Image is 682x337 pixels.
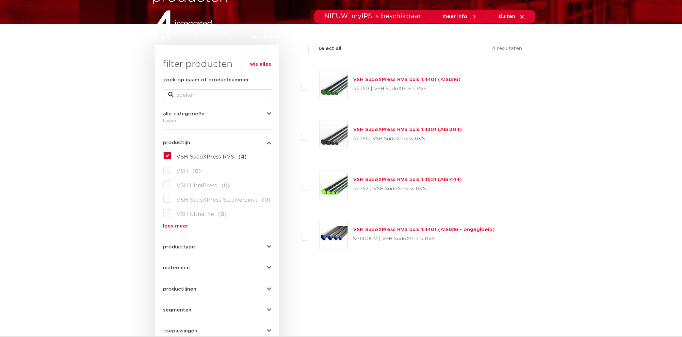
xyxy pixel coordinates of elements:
a: markten [292,24,313,49]
span: alle categorieën [163,111,204,116]
span: producttype [163,244,195,249]
img: Thumbnail for VSH SudoXPress RVS buis 1.4401 (AISI316) [319,71,348,99]
button: toepassingen [163,329,271,333]
a: meer info [443,14,477,20]
a: producten [253,24,279,49]
a: VSH SudoXPress RVS buis 1.4401 (AISI316) [353,77,461,82]
span: materialen [163,265,190,270]
a: downloads [374,24,401,49]
a: lees meer [163,224,271,228]
img: Thumbnail for VSH SudoXPress RVS buis 1.4301 (AISI304) [319,121,348,149]
span: VSH [176,169,188,174]
span: (4) [238,154,247,160]
span: VSH SudoXPress Staalverzinkt [176,197,258,203]
span: productlijnen [163,287,196,292]
p: 4 resultaten [492,45,522,55]
a: services [414,24,435,49]
h3: filter producten [163,58,271,71]
button: productlijn [163,140,271,145]
div: buizen [163,116,271,124]
p: R2751 | VSH SudoXPress RVS [353,134,462,144]
span: VSH SudoXPress RVS [176,154,234,160]
p: R2752 | VSH SudoXPress RVS [353,184,462,194]
label: zoek op naam of productnummer [163,76,249,84]
a: toepassingen [326,24,361,49]
span: (0) [218,212,227,217]
nav: Menu [253,24,471,49]
a: sluiten [498,14,525,20]
a: wis alles [250,60,271,68]
img: Thumbnail for VSH SudoXPress RVS buis 1.4401 (AISI316 - ongegloeid) [319,221,348,249]
button: productlijnen [163,287,271,292]
span: productlijn [163,140,190,145]
input: zoeken [163,89,271,101]
span: VSH UltraPress [176,183,217,188]
button: materialen [163,265,271,270]
img: Thumbnail for VSH SudoXPress RVS buis 1.4521 (AISI444) [319,171,348,199]
span: toepassingen [163,329,197,333]
span: segmenten [163,308,191,312]
span: sluiten [498,14,515,19]
a: VSH SudoXPress RVS buis 1.4401 (AISI316 - ongegloeid) [353,227,495,232]
span: NIEUW: myIPS is beschikbaar [324,13,421,20]
span: (0) [262,197,270,203]
a: VSH SudoXPress RVS buis 1.4301 (AISI304) [353,127,462,132]
a: over ons [448,24,471,49]
a: VSH SudoXPress RVS buis 1.4521 (AISI444) [353,177,462,182]
span: meer info [443,14,467,19]
button: producttype [163,244,271,249]
span: (0) [221,183,230,188]
button: segmenten [163,308,271,312]
button: alle categorieën [163,111,271,116]
span: VSH UltraLine [176,212,214,217]
p: R2750 | VSH SudoXPress RVS [353,84,461,94]
p: SP6000V | VSH SudoXPress RVS [353,234,495,244]
span: (0) [192,169,201,174]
